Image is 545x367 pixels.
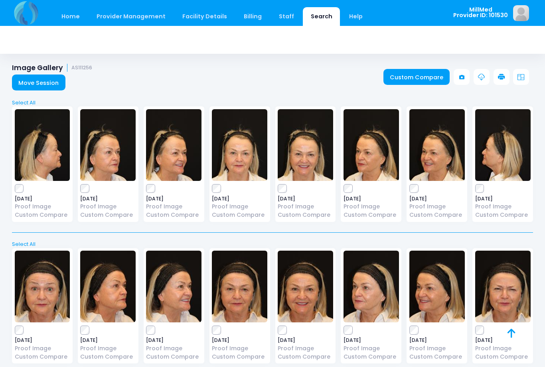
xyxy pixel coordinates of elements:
[15,109,70,181] img: image
[278,196,333,201] span: [DATE]
[15,251,70,322] img: image
[212,344,267,353] a: Proof Image
[475,251,531,322] img: image
[212,196,267,201] span: [DATE]
[409,109,465,181] img: image
[71,65,92,71] small: AS111256
[89,7,173,26] a: Provider Management
[146,196,201,201] span: [DATE]
[453,7,508,18] span: MillMed Provider ID: 101530
[513,5,529,21] img: image
[146,338,201,343] span: [DATE]
[278,353,333,361] a: Custom Compare
[475,202,531,211] a: Proof Image
[342,7,371,26] a: Help
[12,75,65,90] a: Move Session
[146,251,201,322] img: image
[236,7,270,26] a: Billing
[303,7,340,26] a: Search
[10,240,536,248] a: Select All
[212,338,267,343] span: [DATE]
[278,109,333,181] img: image
[344,338,399,343] span: [DATE]
[80,251,136,322] img: image
[475,353,531,361] a: Custom Compare
[344,109,399,181] img: image
[80,338,136,343] span: [DATE]
[15,202,70,211] a: Proof Image
[146,109,201,181] img: image
[146,353,201,361] a: Custom Compare
[344,211,399,219] a: Custom Compare
[175,7,235,26] a: Facility Details
[278,251,333,322] img: image
[80,211,136,219] a: Custom Compare
[409,202,465,211] a: Proof Image
[271,7,302,26] a: Staff
[212,251,267,322] img: image
[409,251,465,322] img: image
[212,211,267,219] a: Custom Compare
[15,196,70,201] span: [DATE]
[146,211,201,219] a: Custom Compare
[15,211,70,219] a: Custom Compare
[10,99,536,107] a: Select All
[278,344,333,353] a: Proof Image
[344,196,399,201] span: [DATE]
[80,109,136,181] img: image
[15,338,70,343] span: [DATE]
[475,211,531,219] a: Custom Compare
[475,196,531,201] span: [DATE]
[212,202,267,211] a: Proof Image
[278,338,333,343] span: [DATE]
[409,353,465,361] a: Custom Compare
[212,353,267,361] a: Custom Compare
[80,344,136,353] a: Proof Image
[409,338,465,343] span: [DATE]
[80,196,136,201] span: [DATE]
[475,344,531,353] a: Proof Image
[278,202,333,211] a: Proof Image
[344,202,399,211] a: Proof Image
[475,338,531,343] span: [DATE]
[475,109,531,181] img: image
[15,353,70,361] a: Custom Compare
[344,251,399,322] img: image
[80,202,136,211] a: Proof Image
[80,353,136,361] a: Custom Compare
[212,109,267,181] img: image
[344,353,399,361] a: Custom Compare
[344,344,399,353] a: Proof Image
[409,344,465,353] a: Proof Image
[15,344,70,353] a: Proof Image
[278,211,333,219] a: Custom Compare
[146,202,201,211] a: Proof Image
[409,196,465,201] span: [DATE]
[12,64,92,72] h1: Image Gallery
[53,7,87,26] a: Home
[146,344,201,353] a: Proof Image
[409,211,465,219] a: Custom Compare
[383,69,450,85] a: Custom Compare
